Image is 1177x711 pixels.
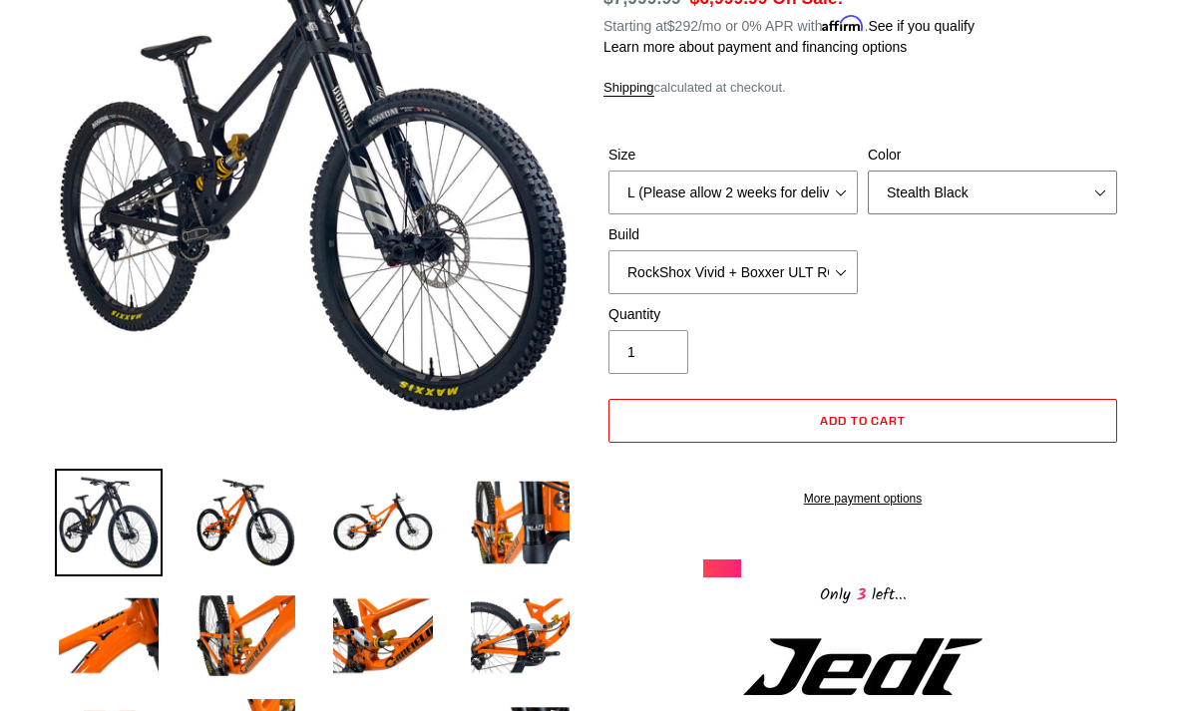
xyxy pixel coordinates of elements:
label: Build [608,224,858,245]
img: Load image into Gallery viewer, JEDI 29 - Complete Bike [55,469,163,576]
label: Quantity [608,304,858,325]
button: Add to cart [608,399,1117,443]
a: Learn more about payment and financing options [603,39,907,55]
span: Affirm [822,15,864,32]
img: Load image into Gallery viewer, JEDI 29 - Complete Bike [193,469,300,576]
span: $292 [667,18,698,34]
div: Only left... [703,577,1022,608]
img: Load image into Gallery viewer, JEDI 29 - Complete Bike [467,582,575,690]
a: See if you qualify - Learn more about Affirm Financing (opens in modal) [868,18,975,34]
img: Load image into Gallery viewer, JEDI 29 - Complete Bike [329,582,437,690]
img: Load image into Gallery viewer, JEDI 29 - Complete Bike [55,582,163,690]
a: Shipping [603,80,654,97]
div: calculated at checkout. [603,78,1122,98]
img: Load image into Gallery viewer, JEDI 29 - Complete Bike [467,469,575,576]
span: Add to cart [820,413,907,428]
a: More payment options [608,490,1117,508]
img: Load image into Gallery viewer, JEDI 29 - Complete Bike [329,469,437,576]
img: Load image into Gallery viewer, JEDI 29 - Complete Bike [193,582,300,690]
span: 3 [851,582,872,607]
label: Size [608,145,858,166]
p: Starting at /mo or 0% APR with . [603,11,975,37]
label: Color [868,145,1117,166]
img: Jedi Logo [743,638,982,695]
